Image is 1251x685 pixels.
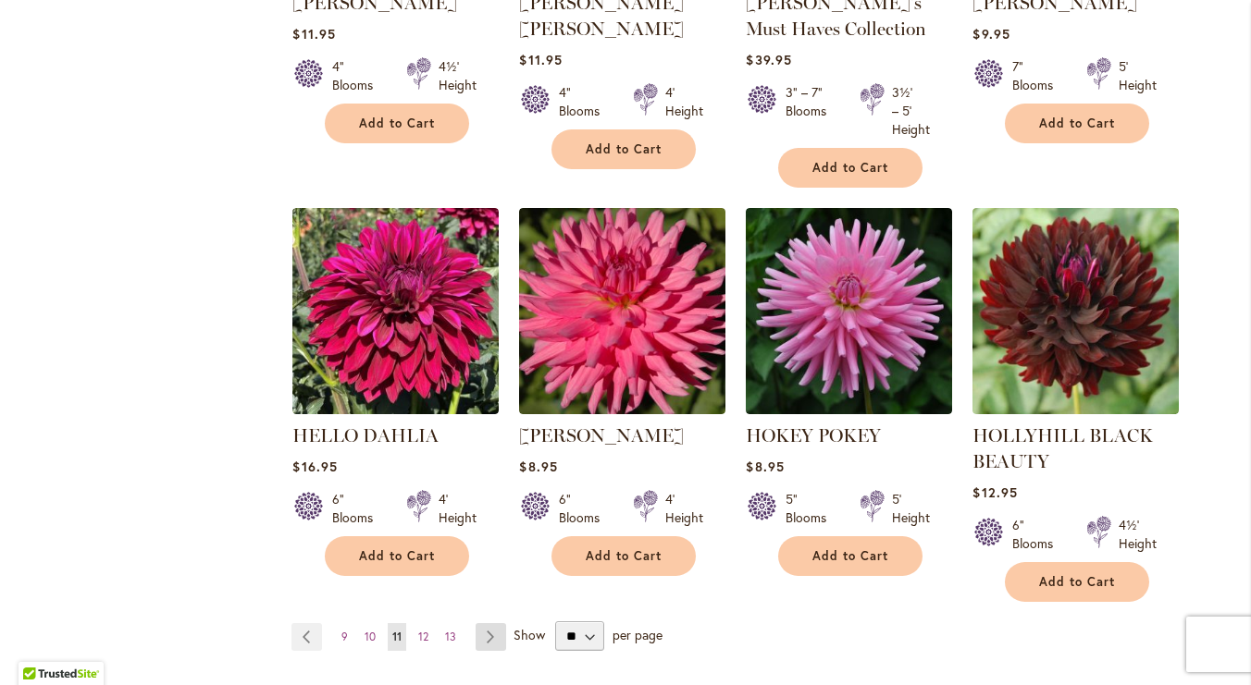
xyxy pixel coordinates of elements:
[392,630,402,643] span: 11
[972,208,1179,414] img: HOLLYHILL BLACK BEAUTY
[559,83,611,120] div: 4" Blooms
[439,490,477,527] div: 4' Height
[1005,104,1149,143] button: Add to Cart
[365,630,376,643] span: 10
[292,400,499,418] a: Hello Dahlia
[586,548,662,564] span: Add to Cart
[519,51,562,68] span: $11.95
[337,623,353,651] a: 9
[1119,57,1157,94] div: 5' Height
[1012,516,1064,553] div: 6" Blooms
[519,458,557,475] span: $8.95
[332,490,384,527] div: 6" Blooms
[292,458,337,475] span: $16.95
[1039,116,1115,131] span: Add to Cart
[519,400,725,418] a: HERBERT SMITH
[746,424,881,446] a: HOKEY POKEY
[746,400,952,418] a: HOKEY POKEY
[812,548,888,564] span: Add to Cart
[341,630,348,643] span: 9
[519,424,684,446] a: [PERSON_NAME]
[1012,57,1064,94] div: 7" Blooms
[551,536,696,576] button: Add to Cart
[892,490,930,527] div: 5' Height
[359,116,435,131] span: Add to Cart
[1039,574,1115,590] span: Add to Cart
[665,83,703,120] div: 4' Height
[812,160,888,176] span: Add to Cart
[1119,516,1157,553] div: 4½' Height
[786,83,837,139] div: 3" – 7" Blooms
[292,25,335,43] span: $11.95
[586,141,662,157] span: Add to Cart
[559,490,611,527] div: 6" Blooms
[292,208,499,414] img: Hello Dahlia
[418,630,428,643] span: 12
[972,25,1009,43] span: $9.95
[440,623,461,651] a: 13
[786,490,837,527] div: 5" Blooms
[332,57,384,94] div: 4" Blooms
[445,630,456,643] span: 13
[778,536,923,576] button: Add to Cart
[746,51,791,68] span: $39.95
[325,104,469,143] button: Add to Cart
[439,57,477,94] div: 4½' Height
[514,626,545,643] span: Show
[972,424,1153,472] a: HOLLYHILL BLACK BEAUTY
[972,483,1017,501] span: $12.95
[360,623,380,651] a: 10
[746,208,952,414] img: HOKEY POKEY
[519,208,725,414] img: HERBERT SMITH
[746,458,784,475] span: $8.95
[613,626,663,643] span: per page
[778,148,923,188] button: Add to Cart
[14,619,66,671] iframe: Launch Accessibility Center
[665,490,703,527] div: 4' Height
[292,424,439,446] a: HELLO DAHLIA
[325,536,469,576] button: Add to Cart
[892,83,930,139] div: 3½' – 5' Height
[359,548,435,564] span: Add to Cart
[972,400,1179,418] a: HOLLYHILL BLACK BEAUTY
[551,129,696,169] button: Add to Cart
[1005,562,1149,602] button: Add to Cart
[414,623,433,651] a: 12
